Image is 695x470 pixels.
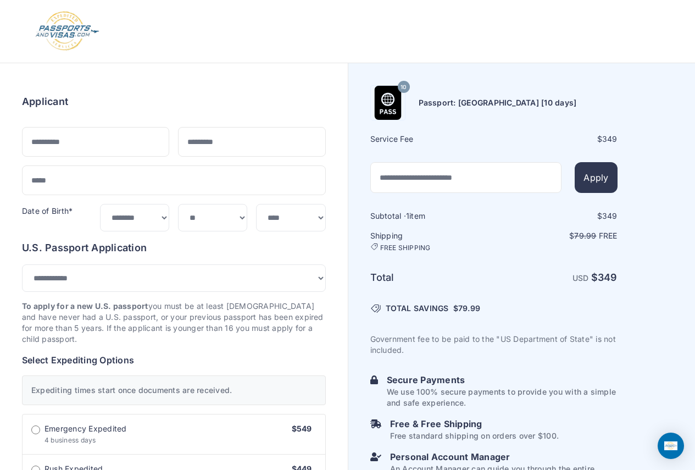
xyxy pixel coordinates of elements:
strong: $ [591,272,618,283]
h6: Subtotal · item [370,211,493,222]
img: Logo [35,11,100,52]
p: you must be at least [DEMOGRAPHIC_DATA] and have never had a U.S. passport, or your previous pass... [22,301,326,345]
span: $ [453,303,480,314]
h6: Service Fee [370,134,493,145]
span: 79.99 [574,231,596,240]
span: USD [572,273,589,283]
span: Free [599,231,618,240]
h6: Personal Account Manager [390,450,618,463]
h6: Total [370,270,493,285]
button: Apply [575,162,617,193]
p: $ [495,230,618,241]
span: 79.99 [458,303,480,313]
label: Date of Birth* [22,206,73,215]
h6: Shipping [370,230,493,252]
span: 349 [602,134,618,143]
h6: Passport: [GEOGRAPHIC_DATA] [10 days] [419,97,577,108]
span: FREE SHIPPING [380,244,431,252]
div: $ [495,211,618,222]
div: Open Intercom Messenger [658,433,684,459]
h6: Select Expediting Options [22,353,326,367]
h6: Applicant [22,94,68,109]
h6: Secure Payments [387,373,618,386]
strong: To apply for a new U.S. passport [22,301,148,311]
img: Product Name [371,86,405,120]
div: $ [495,134,618,145]
span: 349 [602,211,618,220]
span: 349 [598,272,618,283]
p: Government fee to be paid to the "US Department of State" is not included. [370,334,618,356]
span: 4 business days [45,436,96,444]
span: Emergency Expedited [45,423,127,434]
span: $549 [292,424,312,433]
p: We use 100% secure payments to provide you with a simple and safe experience. [387,386,618,408]
span: 10 [401,80,406,95]
span: TOTAL SAVINGS [386,303,449,314]
div: Expediting times start once documents are received. [22,375,326,405]
span: 1 [406,211,409,220]
h6: U.S. Passport Application [22,240,326,256]
p: Free standard shipping on orders over $100. [390,430,559,441]
h6: Free & Free Shipping [390,417,559,430]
